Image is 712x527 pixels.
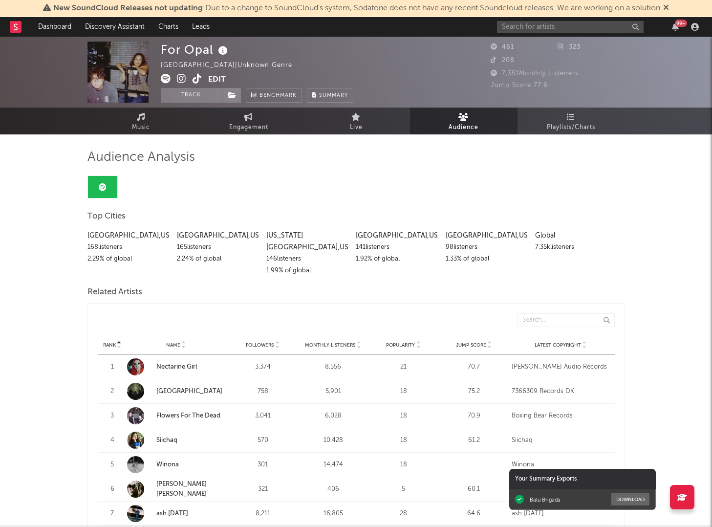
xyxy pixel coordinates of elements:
[517,313,615,327] input: Search...
[87,108,195,134] a: Music
[319,93,348,98] span: Summary
[535,230,617,242] div: Global
[156,388,222,395] a: [GEOGRAPHIC_DATA]
[87,211,126,222] span: Top Cities
[230,460,296,470] div: 301
[611,493,649,505] button: Download
[356,230,438,242] div: [GEOGRAPHIC_DATA] , US
[456,342,486,348] span: Jump Score
[441,362,507,372] div: 70.7
[127,505,225,522] a: ash [DATE]
[530,496,561,503] div: Balu Brigada
[87,152,195,163] span: Audience Analysis
[301,509,366,519] div: 16,805
[151,17,185,37] a: Charts
[156,437,177,443] a: Siichaq
[103,460,122,470] div: 5
[87,286,142,298] span: Related Artists
[161,88,222,103] button: Track
[491,44,514,50] span: 461
[441,436,507,445] div: 61.2
[491,57,515,64] span: 208
[246,342,274,348] span: Followers
[305,342,355,348] span: Monthly Listeners
[230,509,296,519] div: 8,211
[446,253,528,265] div: 1.33 % of global
[371,387,436,396] div: 18
[87,230,170,242] div: [GEOGRAPHIC_DATA] , US
[558,44,581,50] span: 323
[301,484,366,494] div: 406
[266,265,348,277] div: 1.99 % of global
[177,230,259,242] div: [GEOGRAPHIC_DATA] , US
[672,23,679,31] button: 99+
[356,242,438,253] div: 141 listeners
[301,362,366,372] div: 8,556
[371,484,436,494] div: 5
[31,17,78,37] a: Dashboard
[156,481,207,497] a: [PERSON_NAME] [PERSON_NAME]
[509,469,656,489] div: Your Summary Exports
[371,460,436,470] div: 18
[156,461,179,468] a: Winona
[441,387,507,396] div: 75.2
[266,253,348,265] div: 146 listeners
[449,122,478,133] span: Audience
[195,108,302,134] a: Engagement
[127,383,225,400] a: [GEOGRAPHIC_DATA]
[87,253,170,265] div: 2.29 % of global
[371,436,436,445] div: 18
[301,387,366,396] div: 5,901
[441,411,507,421] div: 70.9
[491,70,579,77] span: 7,351 Monthly Listeners
[535,242,617,253] div: 7.35k listeners
[512,411,610,421] div: Boxing Bear Records
[371,411,436,421] div: 18
[103,411,122,421] div: 3
[371,362,436,372] div: 21
[535,342,581,348] span: Latest Copyright
[230,484,296,494] div: 321
[127,480,225,499] a: [PERSON_NAME] [PERSON_NAME]
[185,17,216,37] a: Leads
[230,362,296,372] div: 3,374
[230,436,296,445] div: 570
[127,407,225,424] a: Flowers For The Dead
[512,460,610,470] div: Winona
[156,510,188,517] a: ash [DATE]
[410,108,518,134] a: Audience
[103,509,122,519] div: 7
[675,20,687,27] div: 99 +
[266,230,348,253] div: [US_STATE][GEOGRAPHIC_DATA] , US
[350,122,363,133] span: Live
[441,484,507,494] div: 60.1
[307,88,353,103] button: Summary
[156,413,220,419] a: Flowers For The Dead
[166,342,180,348] span: Name
[386,342,415,348] span: Popularity
[156,364,197,370] a: Nectarine Girl
[87,242,170,253] div: 168 listeners
[663,4,669,12] span: Dismiss
[230,411,296,421] div: 3,041
[177,242,259,253] div: 165 listeners
[208,74,226,86] button: Edit
[491,82,548,88] span: Jump Score: 77.6
[103,436,122,445] div: 4
[161,60,303,71] div: [GEOGRAPHIC_DATA] | Unknown Genre
[441,509,507,519] div: 64.6
[301,411,366,421] div: 6,028
[512,387,610,396] div: 7366309 Records DK
[103,387,122,396] div: 2
[446,230,528,242] div: [GEOGRAPHIC_DATA] , US
[127,456,225,473] a: Winona
[127,358,225,375] a: Nectarine Girl
[371,509,436,519] div: 28
[53,4,660,12] span: : Due to a change to SoundCloud's system, Sodatone does not have any recent Soundcloud releases. ...
[53,4,203,12] span: New SoundCloud Releases not updating
[230,387,296,396] div: 758
[547,122,595,133] span: Playlists/Charts
[518,108,625,134] a: Playlists/Charts
[356,253,438,265] div: 1.92 % of global
[512,362,610,372] div: [PERSON_NAME] Audio Records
